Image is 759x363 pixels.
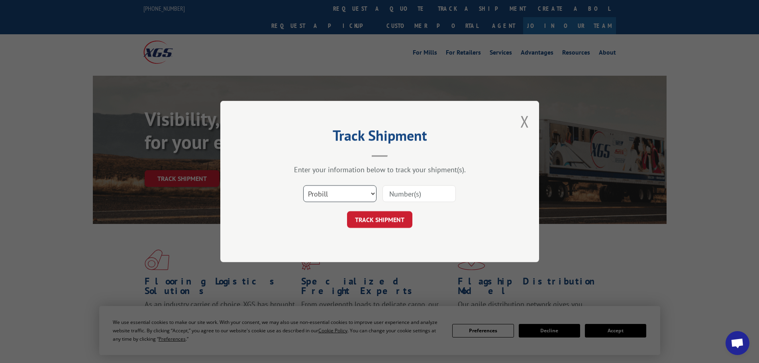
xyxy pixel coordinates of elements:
[347,211,412,228] button: TRACK SHIPMENT
[260,165,499,174] div: Enter your information below to track your shipment(s).
[382,185,456,202] input: Number(s)
[520,111,529,132] button: Close modal
[260,130,499,145] h2: Track Shipment
[726,331,749,355] div: Open chat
